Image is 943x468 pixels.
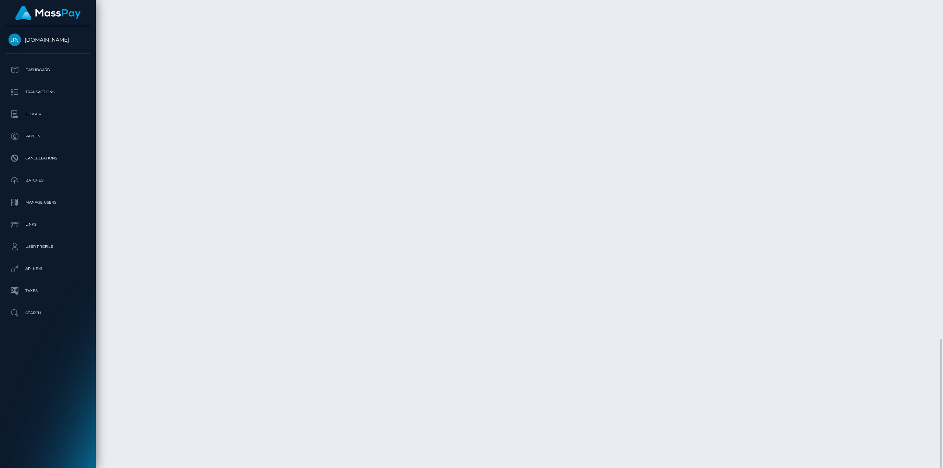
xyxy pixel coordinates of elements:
p: API Keys [8,263,87,274]
p: Transactions [8,87,87,98]
p: Taxes [8,285,87,296]
a: Dashboard [6,61,90,79]
a: Links [6,215,90,234]
p: Links [8,219,87,230]
img: MassPay Logo [15,6,81,20]
p: Ledger [8,109,87,120]
a: Transactions [6,83,90,101]
p: Batches [8,175,87,186]
a: Payees [6,127,90,145]
a: User Profile [6,237,90,256]
p: Search [8,307,87,319]
p: Cancellations [8,153,87,164]
p: User Profile [8,241,87,252]
a: Cancellations [6,149,90,168]
a: Taxes [6,282,90,300]
a: Ledger [6,105,90,123]
a: Batches [6,171,90,190]
p: Manage Users [8,197,87,208]
img: Unlockt.me [8,34,21,46]
a: API Keys [6,260,90,278]
a: Manage Users [6,193,90,212]
p: Payees [8,131,87,142]
span: [DOMAIN_NAME] [6,36,90,43]
p: Dashboard [8,64,87,75]
a: Search [6,304,90,322]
